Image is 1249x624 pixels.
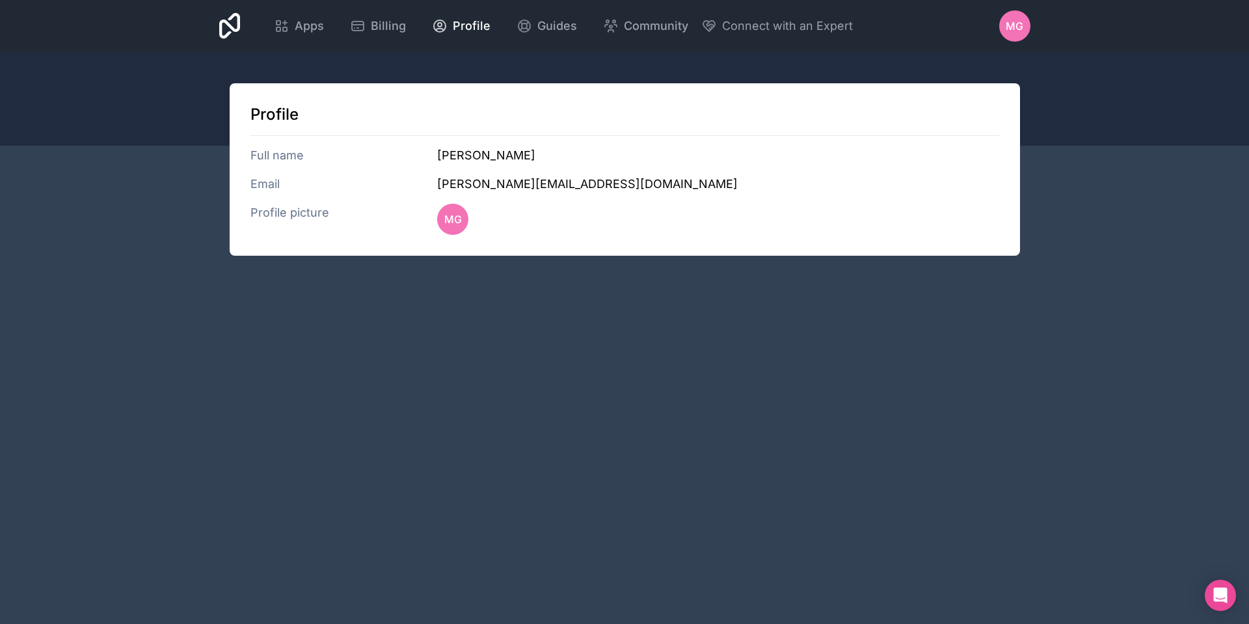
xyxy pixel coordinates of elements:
[295,17,324,35] span: Apps
[624,17,688,35] span: Community
[263,12,334,40] a: Apps
[1205,580,1236,611] div: Open Intercom Messenger
[593,12,699,40] a: Community
[340,12,416,40] a: Billing
[250,104,999,125] h1: Profile
[506,12,587,40] a: Guides
[422,12,501,40] a: Profile
[250,175,438,193] h3: Email
[444,211,462,227] span: MG
[437,175,999,193] h3: [PERSON_NAME][EMAIL_ADDRESS][DOMAIN_NAME]
[437,146,999,165] h3: [PERSON_NAME]
[537,17,577,35] span: Guides
[701,17,853,35] button: Connect with an Expert
[250,146,438,165] h3: Full name
[250,204,438,235] h3: Profile picture
[1006,18,1023,34] span: MG
[722,17,853,35] span: Connect with an Expert
[371,17,406,35] span: Billing
[453,17,490,35] span: Profile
